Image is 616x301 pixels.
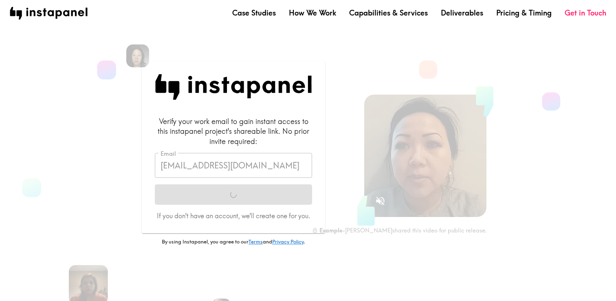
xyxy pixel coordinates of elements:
[312,227,486,234] div: - [PERSON_NAME] shared this video for public release.
[349,8,428,18] a: Capabilities & Services
[161,149,176,158] label: Email
[142,238,325,246] p: By using Instapanel, you agree to our and .
[155,116,312,146] div: Verify your work email to gain instant access to this instapanel project's shareable link. No pri...
[289,8,336,18] a: How We Work
[319,227,342,234] b: Example
[155,74,312,100] img: Instapanel
[249,238,263,245] a: Terms
[496,8,552,18] a: Pricing & Timing
[372,192,389,210] button: Sound is off
[441,8,483,18] a: Deliverables
[272,238,304,245] a: Privacy Policy
[126,44,149,67] img: Rennie
[155,211,312,220] p: If you don't have an account, we'll create one for you.
[232,8,276,18] a: Case Studies
[565,8,606,18] a: Get in Touch
[10,7,88,20] img: instapanel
